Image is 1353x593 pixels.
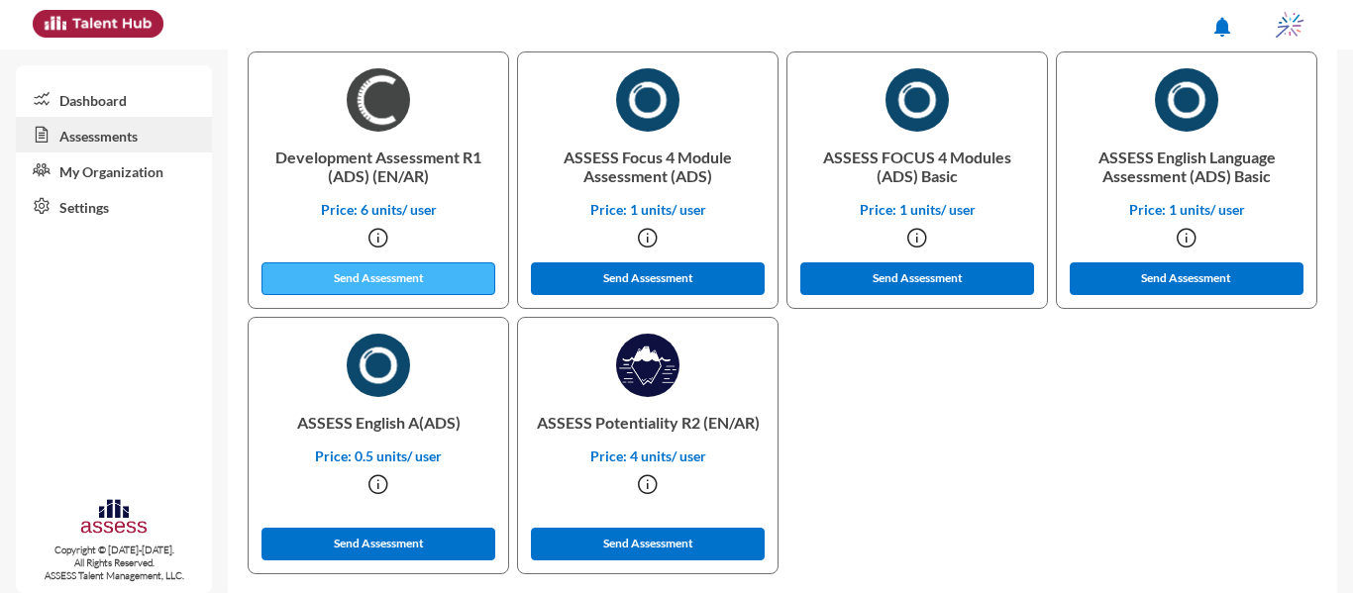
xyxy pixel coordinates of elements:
p: Price: 6 units/ user [264,201,492,218]
a: Assessments [16,117,212,152]
p: ASSESS English Language Assessment (ADS) Basic [1073,132,1301,201]
p: ASSESS FOCUS 4 Modules (ADS) Basic [803,132,1031,201]
button: Send Assessment [1070,262,1303,295]
p: Development Assessment R1 (ADS) (EN/AR) [264,132,492,201]
a: Dashboard [16,81,212,117]
a: Settings [16,188,212,224]
button: Send Assessment [800,262,1034,295]
button: Send Assessment [261,528,495,560]
button: Send Assessment [531,528,765,560]
p: Price: 1 units/ user [1073,201,1301,218]
p: ASSESS English A(ADS) [264,397,492,447]
img: assesscompany-logo.png [79,497,148,540]
p: Price: 1 units/ user [534,201,762,218]
p: Price: 4 units/ user [534,447,762,464]
p: Copyright © [DATE]-[DATE]. All Rights Reserved. ASSESS Talent Management, LLC. [16,544,212,582]
button: Send Assessment [261,262,495,295]
button: Send Assessment [531,262,765,295]
p: Price: 0.5 units/ user [264,447,492,464]
mat-icon: notifications [1210,15,1234,39]
p: Price: 1 units/ user [803,201,1031,218]
p: ASSESS Potentiality R2 (EN/AR) [534,397,762,447]
a: My Organization [16,152,212,188]
p: ASSESS Focus 4 Module Assessment (ADS) [534,132,762,201]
